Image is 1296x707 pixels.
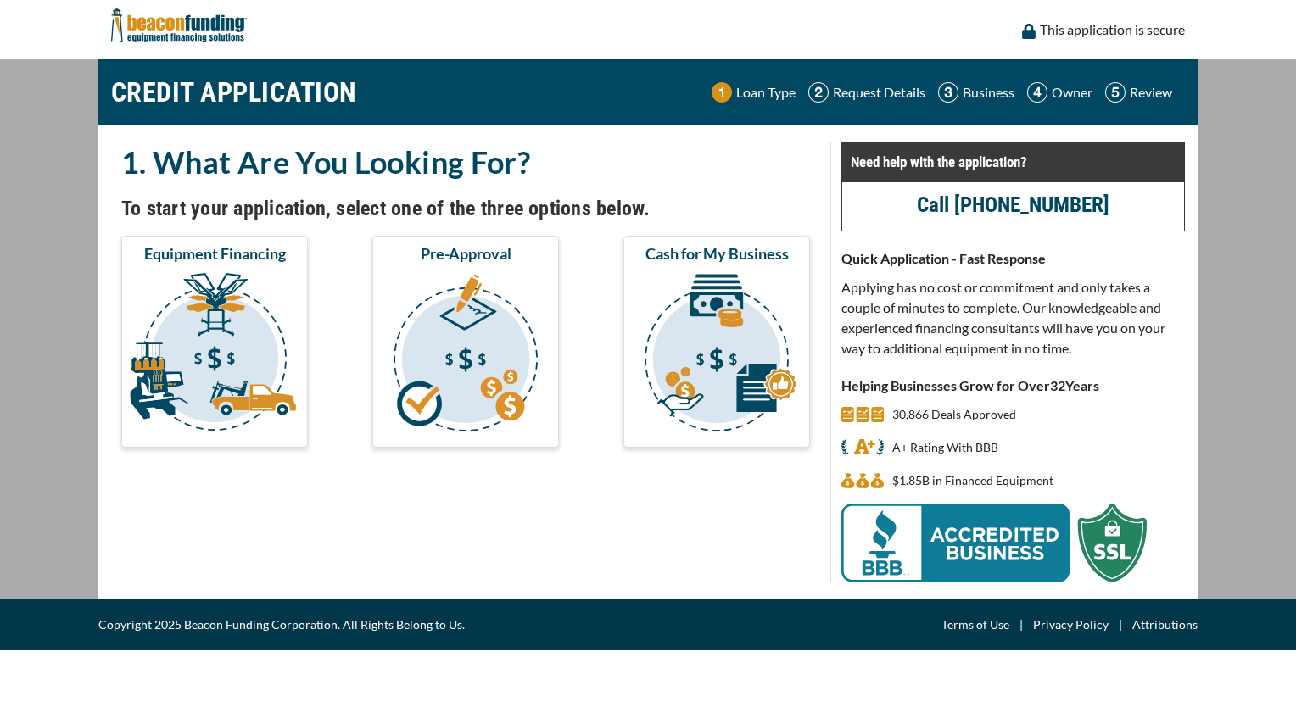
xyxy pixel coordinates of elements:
img: BBB Acredited Business and SSL Protection [841,504,1147,582]
p: 30,866 Deals Approved [892,404,1016,425]
span: 32 [1050,377,1065,393]
h1: CREDIT APPLICATION [111,68,357,117]
img: Step 1 [712,82,732,103]
img: lock icon to convery security [1022,24,1036,39]
a: Call [PHONE_NUMBER] [917,192,1109,217]
span: Pre-Approval [421,243,511,264]
img: Step 2 [808,82,829,103]
p: $1,852,571,940 in Financed Equipment [892,470,1053,491]
a: Privacy Policy [1033,615,1109,635]
span: | [1109,615,1132,635]
p: Business [963,82,1014,103]
a: Terms of Use [941,615,1009,635]
p: Loan Type [736,82,796,103]
img: Equipment Financing [125,270,304,440]
h4: To start your application, select one of the three options below. [121,194,810,223]
p: Quick Application - Fast Response [841,248,1185,269]
p: This application is secure [1040,19,1185,40]
img: Pre-Approval [376,270,556,440]
p: Helping Businesses Grow for Over Years [841,376,1185,396]
span: Copyright 2025 Beacon Funding Corporation. All Rights Belong to Us. [98,615,465,635]
img: Cash for My Business [627,270,807,440]
p: Need help with the application? [851,152,1176,172]
h2: 1. What Are You Looking For? [121,142,810,181]
span: Cash for My Business [645,243,789,264]
img: Step 4 [1027,82,1047,103]
p: Applying has no cost or commitment and only takes a couple of minutes to complete. Our knowledgea... [841,277,1185,359]
span: Equipment Financing [144,243,286,264]
img: Step 3 [938,82,958,103]
img: Step 5 [1105,82,1126,103]
p: Owner [1052,82,1092,103]
p: A+ Rating With BBB [892,437,998,458]
button: Equipment Financing [121,236,308,448]
p: Request Details [833,82,925,103]
button: Cash for My Business [623,236,810,448]
a: Attributions [1132,615,1198,635]
p: Review [1130,82,1172,103]
span: | [1009,615,1033,635]
button: Pre-Approval [372,236,559,448]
